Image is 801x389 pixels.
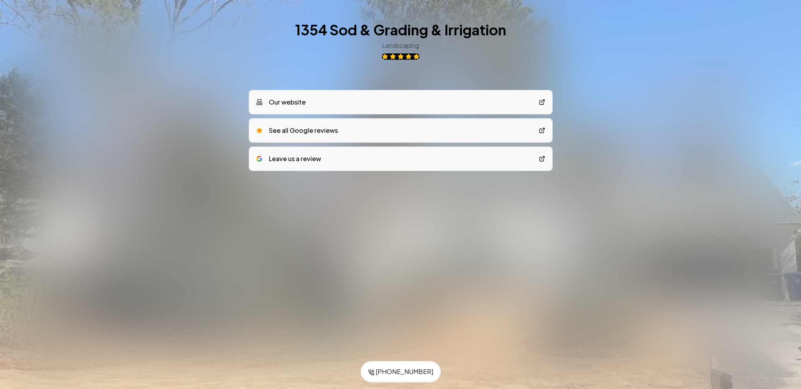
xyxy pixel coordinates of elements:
h3: Landscaping [382,41,419,50]
div: Our website [256,97,306,107]
div: See all Google reviews [256,126,338,135]
a: [PHONE_NUMBER] [362,362,440,381]
a: google logoLeave us a review [250,148,551,170]
div: Leave us a review [256,154,321,163]
h1: 1354 Sod & Grading & Irrigation [295,22,506,38]
img: google logo [256,156,263,162]
a: See all Google reviews [250,119,551,141]
a: Our website [250,91,551,113]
